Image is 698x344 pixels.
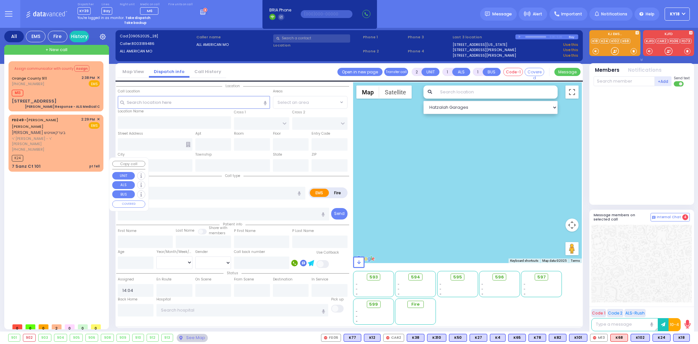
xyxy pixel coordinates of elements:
label: Floor [273,131,281,136]
label: Cross 1 [234,110,246,115]
a: [PERSON_NAME] [PERSON_NAME] [12,117,58,129]
label: Gender [195,249,208,255]
div: pt fell [89,164,100,169]
button: ALS [112,181,135,189]
label: Call Location [118,89,140,94]
label: Night unit [120,3,134,7]
span: Important [561,11,582,17]
div: BLS [449,334,467,342]
button: Covered [525,68,544,76]
div: 906 [86,334,98,341]
label: ALL AMERICAN MO [120,48,194,54]
label: Lines [101,3,112,7]
div: K102 [631,334,650,342]
span: 597 [537,274,546,280]
label: Assigned [118,277,134,282]
span: - [481,287,483,292]
div: K101 [569,334,587,342]
label: From Scene [234,277,254,282]
div: K27 [470,334,487,342]
div: K68 [610,334,628,342]
label: Last 3 location [453,34,515,40]
span: - [524,292,526,296]
label: Street Address [118,131,143,136]
button: Drag Pegman onto the map to open Street View [565,242,579,255]
div: K310 [427,334,446,342]
span: + New call [45,47,67,53]
span: - [398,292,400,296]
button: UNIT [112,172,135,180]
span: - [398,282,400,287]
a: Open this area in Google Maps (opens a new window) [355,255,376,263]
label: Turn off text [674,81,684,87]
label: Last Name [176,228,194,233]
div: BLS [549,334,566,342]
div: K4 [490,334,506,342]
div: BLS [407,334,424,342]
a: [STREET_ADDRESS][US_STATE] [453,42,507,48]
a: [STREET_ADDRESS][PERSON_NAME] [453,47,516,53]
a: K102 [610,39,620,44]
div: CAR2 [383,334,404,342]
label: Pick up [331,297,344,302]
span: 0 [65,324,75,329]
span: ✕ [97,117,100,122]
a: Use this [563,42,578,48]
div: K78 [528,334,546,342]
div: K82 [549,334,566,342]
span: [PHONE_NUMBER] [12,81,44,86]
label: Cross 2 [292,110,305,115]
div: 902 [23,334,36,341]
span: ✕ [97,75,100,81]
label: ALL AMERICAN MO [196,42,271,48]
a: Orange County 911 [12,76,47,81]
div: 901 [9,334,20,341]
button: KY18 [665,8,690,21]
label: Age [118,249,124,255]
div: Year/Month/Week/Day [156,249,192,255]
button: UNIT [421,68,439,76]
span: K24 [12,155,23,162]
div: K24 [653,334,671,342]
span: Help [646,11,654,17]
a: CAR2 [656,39,668,44]
strong: Take backup [124,20,147,25]
span: 0 [39,324,48,329]
label: State [273,152,282,157]
label: City [118,152,125,157]
span: KY39 [78,7,91,15]
span: [PHONE_NUMBER] [12,147,44,152]
button: Show street map [356,86,379,99]
img: comment-alt.png [652,216,655,219]
a: Map View [117,68,149,75]
span: - [356,292,358,296]
label: P First Name [234,228,256,234]
div: 908 [101,334,114,341]
div: K38 [407,334,424,342]
div: BLS [470,334,487,342]
button: BUS [112,190,135,198]
div: Fire [48,31,67,42]
span: M6 [147,8,152,13]
span: 0 [26,324,35,329]
label: Room [234,131,244,136]
button: Map camera controls [565,219,579,232]
span: KY18 [670,11,680,17]
span: 594 [411,274,420,280]
a: FD73 [680,39,691,44]
label: Cad: [120,33,194,39]
label: Call back number [234,249,265,255]
span: - [356,282,358,287]
span: Alert [533,11,542,17]
span: Location [222,84,243,88]
div: EMS [26,31,45,42]
a: Use this [563,53,578,58]
div: BLS [427,334,446,342]
button: Members [595,67,619,74]
span: - [439,287,441,292]
span: - [356,319,358,324]
span: 2 [52,324,62,329]
label: KJ EMS... [589,32,640,37]
span: FD249 - [12,117,27,123]
label: On Scene [195,277,211,282]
